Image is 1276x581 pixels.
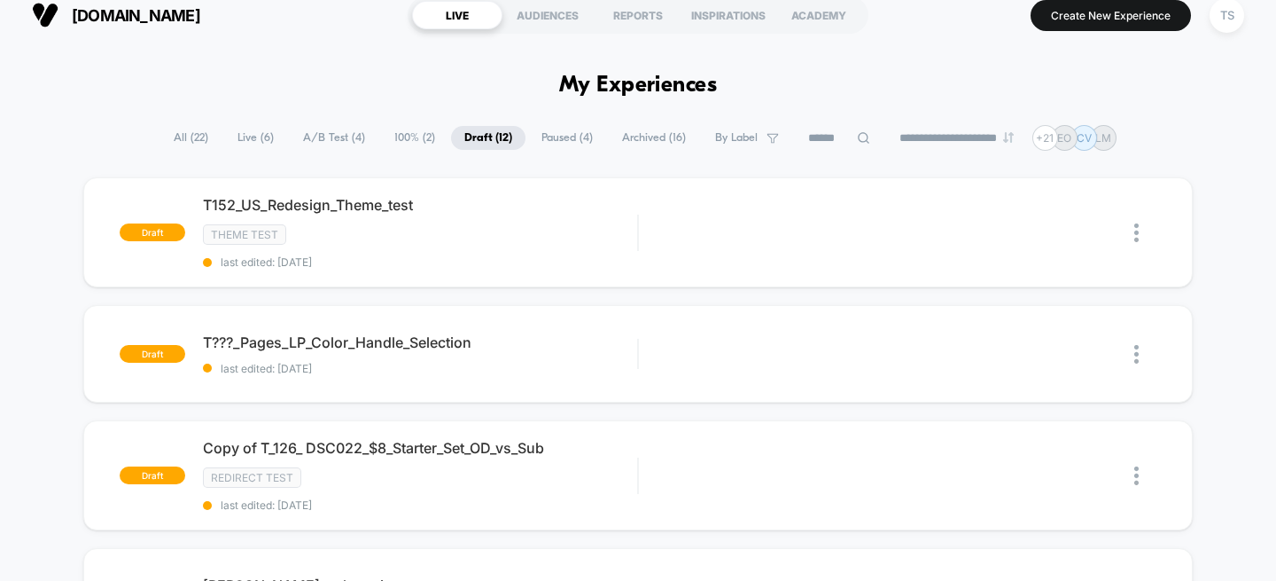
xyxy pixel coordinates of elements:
span: Live ( 6 ) [224,126,287,150]
img: close [1134,467,1139,485]
p: EO [1057,131,1071,145]
span: Theme Test [203,224,286,245]
span: Redirect Test [203,467,301,488]
span: Draft ( 12 ) [451,126,525,150]
span: draft [120,224,185,241]
span: [DOMAIN_NAME] [72,6,200,25]
img: close [1134,224,1139,242]
div: LIVE [412,1,502,29]
span: last edited: [DATE] [203,499,638,512]
span: T152_US_Redesign_Theme_test [203,196,638,214]
span: last edited: [DATE] [203,362,638,375]
p: LM [1095,131,1111,145]
span: By Label [715,131,758,145]
span: Archived ( 16 ) [609,126,699,150]
div: + 21 [1032,125,1058,151]
button: [DOMAIN_NAME] [27,1,206,29]
span: Copy of T_126_ DSC022_$8_Starter_Set_OD_vs_Sub [203,439,638,457]
span: 100% ( 2 ) [381,126,448,150]
div: INSPIRATIONS [683,1,774,29]
span: T???_Pages_LP_Color_Handle_Selection [203,334,638,351]
img: end [1003,132,1014,143]
img: close [1134,345,1139,364]
div: REPORTS [593,1,683,29]
img: Visually logo [32,2,58,28]
h1: My Experiences [559,73,718,98]
span: draft [120,345,185,363]
span: Paused ( 4 ) [528,126,606,150]
span: A/B Test ( 4 ) [290,126,378,150]
div: AUDIENCES [502,1,593,29]
div: ACADEMY [774,1,864,29]
p: CV [1077,131,1092,145]
span: All ( 22 ) [160,126,222,150]
span: draft [120,467,185,484]
span: last edited: [DATE] [203,255,638,269]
